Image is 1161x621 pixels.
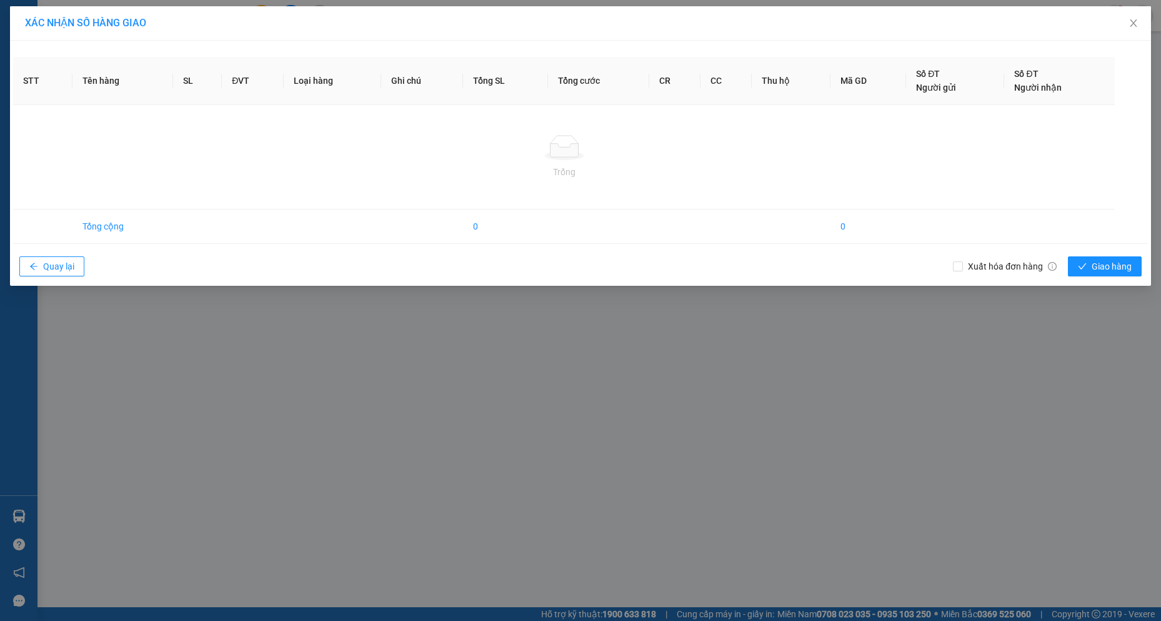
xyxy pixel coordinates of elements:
th: CC [700,57,752,105]
span: check [1078,262,1087,272]
th: Tên hàng [72,57,173,105]
button: arrow-leftQuay lại [19,256,84,276]
button: checkGiao hàng [1068,256,1142,276]
div: Trống [23,165,1105,179]
td: Tổng cộng [72,210,173,244]
span: Quay lại [43,260,74,273]
th: Tổng SL [463,57,548,105]
span: Xuất hóa đơn hàng [963,260,1062,273]
th: Mã GD [830,57,906,105]
td: 0 [830,210,906,244]
span: Giao hàng [1092,260,1132,273]
span: Số ĐT [1014,69,1038,79]
span: arrow-left [29,262,38,272]
span: XÁC NHẬN SỐ HÀNG GIAO [25,17,146,29]
span: close [1129,18,1139,28]
th: SL [173,57,222,105]
th: Loại hàng [284,57,381,105]
span: Người nhận [1014,83,1062,93]
td: 0 [463,210,548,244]
span: Số ĐT [916,69,940,79]
th: Tổng cước [548,57,649,105]
th: CR [649,57,700,105]
th: Ghi chú [381,57,463,105]
th: Thu hộ [752,57,830,105]
span: info-circle [1048,262,1057,271]
th: ĐVT [222,57,284,105]
th: STT [13,57,72,105]
span: Người gửi [916,83,956,93]
button: Close [1116,6,1151,41]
